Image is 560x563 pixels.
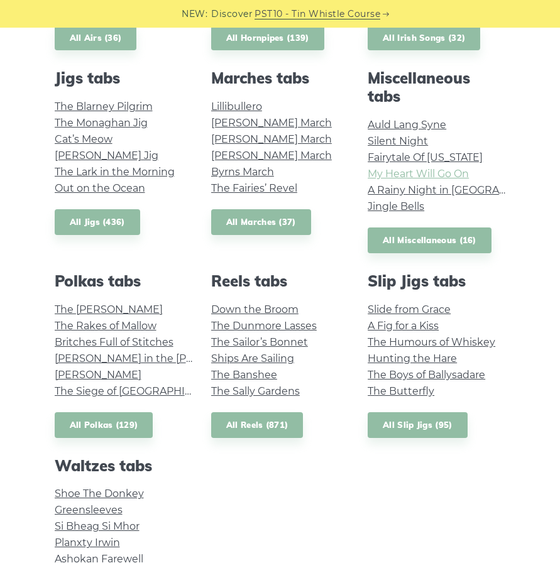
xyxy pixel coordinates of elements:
[55,320,156,332] a: The Rakes of Mallow
[211,25,324,51] a: All Hornpipes (139)
[211,101,262,112] a: Lillibullero
[55,504,123,516] a: Greensleeves
[368,69,505,106] h2: Miscellaneous tabs
[211,117,332,129] a: [PERSON_NAME] March
[211,385,300,397] a: The Sally Gardens
[368,369,485,381] a: The Boys of Ballysadare
[211,353,294,364] a: Ships Are Sailing
[211,303,299,315] a: Down the Broom
[55,69,192,87] h2: Jigs tabs
[368,184,559,196] a: A Rainy Night in [GEOGRAPHIC_DATA]
[211,69,349,87] h2: Marches tabs
[211,182,297,194] a: The Fairies’ Revel
[211,336,308,348] a: The Sailor’s Bonnet
[55,520,140,532] a: Si­ Bheag Si­ Mhor
[55,457,192,475] h2: Waltzes tabs
[55,353,263,364] a: [PERSON_NAME] in the [PERSON_NAME]
[55,25,137,51] a: All Airs (36)
[55,182,145,194] a: Out on the Ocean
[368,272,505,290] h2: Slip Jigs tabs
[368,353,457,364] a: Hunting the Hare
[368,336,495,348] a: The Humours of Whiskey
[55,272,192,290] h2: Polkas tabs
[368,385,434,397] a: The Butterfly
[55,117,148,129] a: The Monaghan Jig
[255,7,380,21] a: PST10 - Tin Whistle Course
[368,200,424,212] a: Jingle Bells
[211,412,304,438] a: All Reels (871)
[55,133,113,145] a: Cat’s Meow
[368,320,439,332] a: A Fig for a Kiss
[211,369,277,381] a: The Banshee
[182,7,207,21] span: NEW:
[55,209,140,235] a: All Jigs (436)
[55,537,120,549] a: Planxty Irwin
[55,336,173,348] a: Britches Full of Stitches
[55,412,153,438] a: All Polkas (129)
[211,7,253,21] span: Discover
[211,320,317,332] a: The Dunmore Lasses
[368,119,446,131] a: Auld Lang Syne
[211,272,349,290] h2: Reels tabs
[55,166,175,178] a: The Lark in the Morning
[368,412,467,438] a: All Slip Jigs (95)
[55,369,141,381] a: [PERSON_NAME]
[211,166,274,178] a: Byrns March
[55,303,163,315] a: The [PERSON_NAME]
[368,227,491,253] a: All Miscellaneous (16)
[55,488,144,500] a: Shoe The Donkey
[55,150,158,161] a: [PERSON_NAME] Jig
[368,135,428,147] a: Silent Night
[368,151,483,163] a: Fairytale Of [US_STATE]
[211,133,332,145] a: [PERSON_NAME] March
[368,25,480,51] a: All Irish Songs (32)
[211,150,332,161] a: [PERSON_NAME] March
[368,168,469,180] a: My Heart Will Go On
[368,303,451,315] a: Slide from Grace
[55,385,227,397] a: The Siege of [GEOGRAPHIC_DATA]
[211,209,311,235] a: All Marches (37)
[55,101,153,112] a: The Blarney Pilgrim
